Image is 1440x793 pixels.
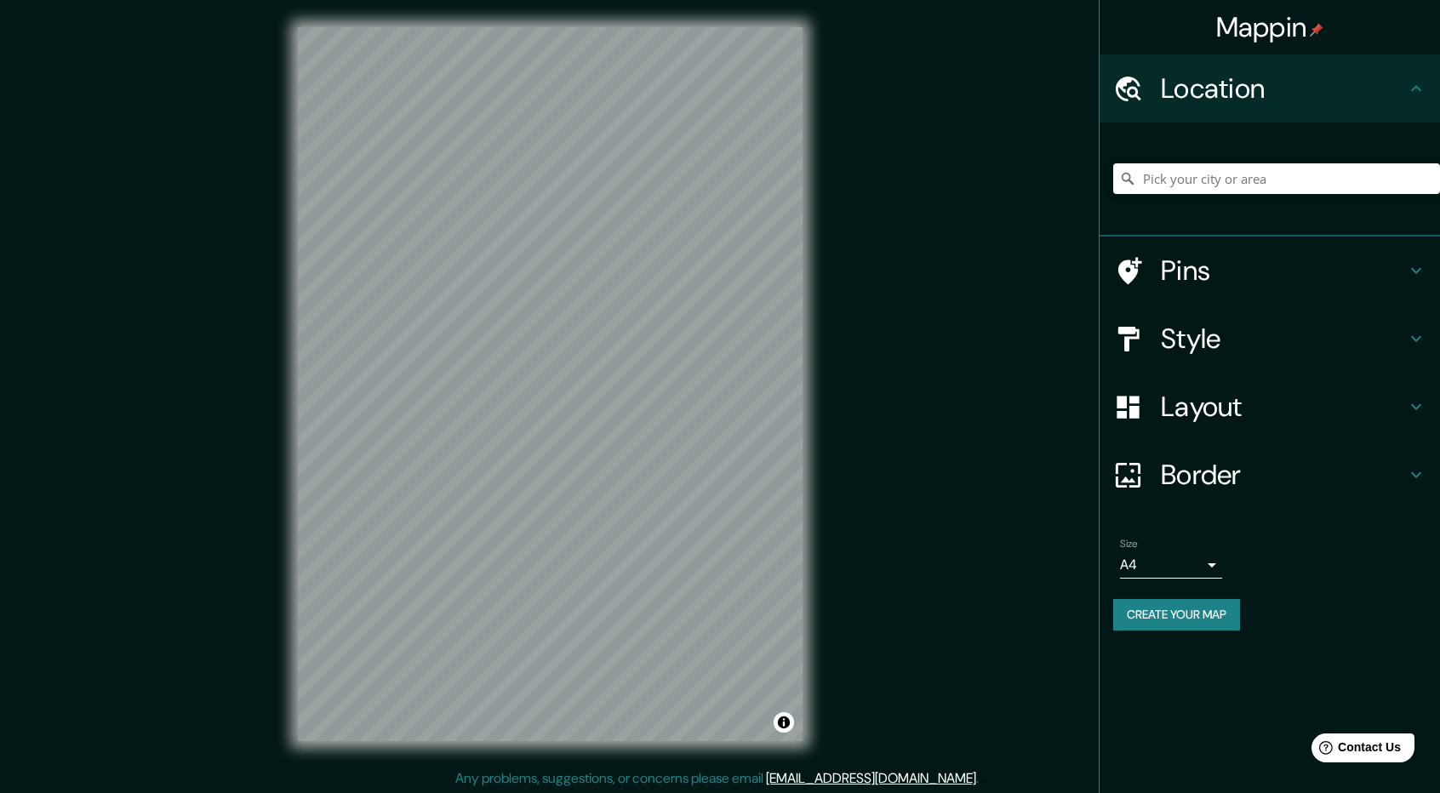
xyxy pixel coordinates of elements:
div: Pins [1100,237,1440,305]
div: A4 [1120,551,1222,579]
button: Create your map [1113,599,1240,630]
h4: Layout [1161,390,1406,424]
div: Style [1100,305,1440,373]
div: . [979,768,981,789]
div: Location [1100,54,1440,123]
div: Border [1100,441,1440,509]
button: Toggle attribution [774,712,794,733]
div: . [981,768,985,789]
h4: Style [1161,322,1406,356]
div: Layout [1100,373,1440,441]
a: [EMAIL_ADDRESS][DOMAIN_NAME] [766,769,976,787]
p: Any problems, suggestions, or concerns please email . [455,768,979,789]
iframe: Help widget launcher [1289,727,1421,774]
h4: Pins [1161,254,1406,288]
h4: Mappin [1216,10,1324,44]
h4: Border [1161,458,1406,492]
img: pin-icon.png [1310,23,1323,37]
h4: Location [1161,71,1406,106]
input: Pick your city or area [1113,163,1440,194]
label: Size [1120,537,1138,551]
canvas: Map [298,27,803,741]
